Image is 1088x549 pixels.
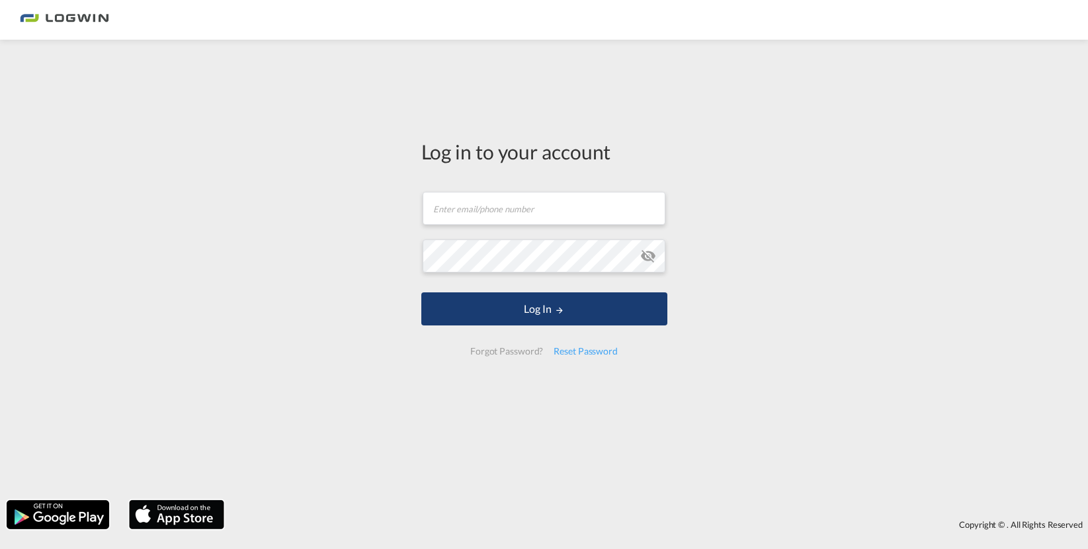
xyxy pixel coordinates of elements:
[421,292,667,325] button: LOGIN
[20,5,109,35] img: bc73a0e0d8c111efacd525e4c8ad7d32.png
[465,339,548,363] div: Forgot Password?
[128,499,226,530] img: apple.png
[423,192,665,225] input: Enter email/phone number
[5,499,110,530] img: google.png
[548,339,623,363] div: Reset Password
[421,138,667,165] div: Log in to your account
[640,248,656,264] md-icon: icon-eye-off
[231,513,1088,536] div: Copyright © . All Rights Reserved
